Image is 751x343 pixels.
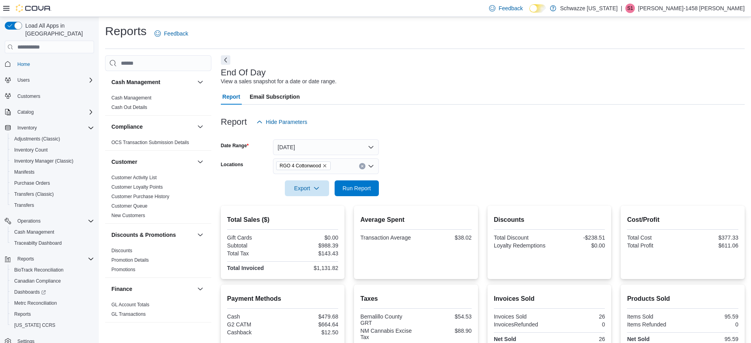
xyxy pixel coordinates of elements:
[494,242,548,249] div: Loyalty Redemptions
[111,257,149,263] span: Promotion Details
[11,309,94,319] span: Reports
[14,289,46,295] span: Dashboards
[360,328,414,340] div: NM Cannabis Excise Tax
[8,167,97,178] button: Manifests
[418,234,472,241] div: $38.02
[638,4,745,13] p: [PERSON_NAME]-1458 [PERSON_NAME]
[111,311,146,317] span: GL Transactions
[8,156,97,167] button: Inventory Manager (Classic)
[627,294,738,304] h2: Products Sold
[627,313,681,320] div: Items Sold
[111,95,151,101] a: Cash Management
[14,191,54,197] span: Transfers (Classic)
[105,246,211,277] div: Discounts & Promotions
[285,180,329,196] button: Export
[11,189,57,199] a: Transfers (Classic)
[322,163,327,168] button: Remove RGO 4 Cottonwood from selection in this group
[164,30,188,37] span: Feedback
[11,156,77,166] a: Inventory Manager (Classic)
[494,215,605,225] h2: Discounts
[627,242,681,249] div: Total Profit
[8,133,97,144] button: Adjustments (Classic)
[11,321,94,330] span: Washington CCRS
[14,300,57,306] span: Metrc Reconciliation
[627,234,681,241] div: Total Cost
[253,114,311,130] button: Hide Parameters
[17,77,30,83] span: Users
[280,162,321,170] span: RGO 4 Cottonwood
[196,284,205,294] button: Finance
[551,321,605,328] div: 0
[111,193,169,200] span: Customer Purchase History
[360,234,414,241] div: Transaction Average
[16,4,51,12] img: Cova
[8,320,97,331] button: [US_STATE] CCRS
[14,216,44,226] button: Operations
[221,68,266,77] h3: End Of Day
[627,215,738,225] h2: Cost/Profit
[111,78,160,86] h3: Cash Management
[8,178,97,189] button: Purchase Orders
[284,234,339,241] div: $0.00
[551,234,605,241] div: -$238.51
[284,250,339,257] div: $143.43
[284,313,339,320] div: $479.68
[486,0,526,16] a: Feedback
[227,329,281,336] div: Cashback
[418,313,472,320] div: $54.53
[2,122,97,133] button: Inventory
[221,142,249,149] label: Date Range
[111,158,137,166] h3: Customer
[529,4,546,13] input: Dark Mode
[111,247,132,254] span: Discounts
[684,234,738,241] div: $377.33
[2,75,97,86] button: Users
[17,109,34,115] span: Catalog
[266,118,307,126] span: Hide Parameters
[111,311,146,317] a: GL Transactions
[11,238,94,248] span: Traceabilty Dashboard
[284,329,339,336] div: $12.50
[2,90,97,102] button: Customers
[627,4,633,13] span: S1
[621,4,622,13] p: |
[111,158,194,166] button: Customer
[111,203,147,209] span: Customer Queue
[8,287,97,298] a: Dashboards
[494,313,548,320] div: Invoices Sold
[14,91,94,101] span: Customers
[8,227,97,238] button: Cash Management
[14,278,61,284] span: Canadian Compliance
[11,227,57,237] a: Cash Management
[8,309,97,320] button: Reports
[14,229,54,235] span: Cash Management
[111,140,189,145] a: OCS Transaction Submission Details
[14,59,94,69] span: Home
[625,4,635,13] div: Samantha-1458 Matthews
[684,313,738,320] div: 95.59
[627,336,649,342] strong: Net Sold
[17,125,37,131] span: Inventory
[11,265,94,275] span: BioTrack Reconciliation
[111,302,149,307] a: GL Account Totals
[111,231,194,239] button: Discounts & Promotions
[11,201,37,210] a: Transfers
[111,123,194,131] button: Compliance
[111,257,149,263] a: Promotion Details
[111,194,169,199] a: Customer Purchase History
[284,265,339,271] div: $1,131.82
[105,173,211,223] div: Customer
[684,321,738,328] div: 0
[360,294,472,304] h2: Taxes
[11,189,94,199] span: Transfers (Classic)
[105,300,211,322] div: Finance
[11,276,94,286] span: Canadian Compliance
[494,234,548,241] div: Total Discount
[111,285,132,293] h3: Finance
[111,267,136,272] a: Promotions
[2,216,97,227] button: Operations
[14,158,73,164] span: Inventory Manager (Classic)
[11,227,94,237] span: Cash Management
[111,78,194,86] button: Cash Management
